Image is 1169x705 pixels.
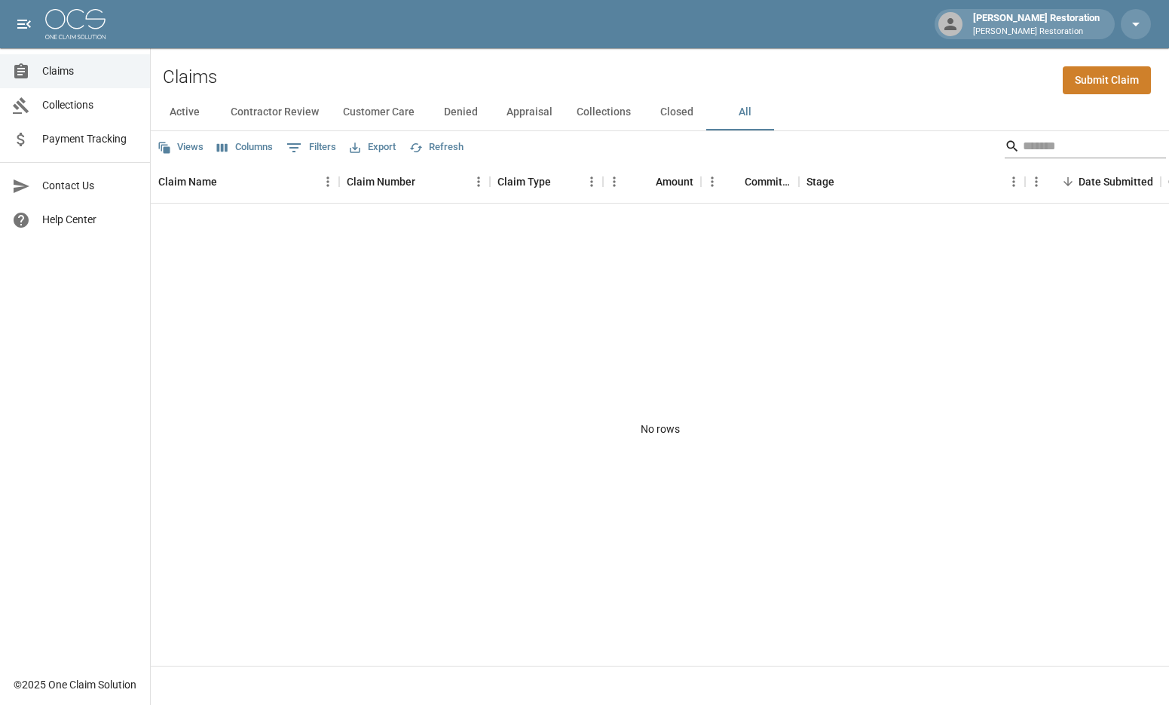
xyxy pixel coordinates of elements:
div: Search [1005,134,1166,161]
div: Stage [806,161,834,203]
div: Stage [799,161,1025,203]
button: Sort [635,171,656,192]
button: Show filters [283,136,340,160]
h2: Claims [163,66,217,88]
div: No rows [151,204,1169,654]
span: Payment Tracking [42,131,138,147]
button: Export [346,136,399,159]
div: Committed Amount [701,161,799,203]
p: [PERSON_NAME] Restoration [973,26,1100,38]
div: Amount [656,161,693,203]
button: Sort [415,171,436,192]
button: Menu [1025,170,1048,193]
button: Menu [580,170,603,193]
div: Committed Amount [745,161,791,203]
button: Sort [217,171,238,192]
div: Claim Name [151,161,339,203]
button: Menu [467,170,490,193]
button: Collections [565,94,643,130]
div: Amount [603,161,701,203]
div: Claim Number [347,161,415,203]
button: Customer Care [331,94,427,130]
div: dynamic tabs [151,94,1169,130]
div: Claim Name [158,161,217,203]
button: Refresh [405,136,467,159]
button: All [711,94,779,130]
button: Contractor Review [219,94,331,130]
button: Select columns [213,136,277,159]
button: Denied [427,94,494,130]
button: Active [151,94,219,130]
button: Menu [701,170,724,193]
button: Appraisal [494,94,565,130]
img: ocs-logo-white-transparent.png [45,9,106,39]
button: Sort [724,171,745,192]
button: Menu [1002,170,1025,193]
div: Date Submitted [1025,161,1161,203]
button: Menu [603,170,626,193]
span: Contact Us [42,178,138,194]
button: Sort [551,171,572,192]
a: Submit Claim [1063,66,1151,94]
div: Claim Number [339,161,490,203]
button: Sort [1057,171,1079,192]
span: Help Center [42,212,138,228]
button: Views [154,136,207,159]
span: Claims [42,63,138,79]
div: [PERSON_NAME] Restoration [967,11,1106,38]
div: © 2025 One Claim Solution [14,677,136,692]
button: Closed [643,94,711,130]
div: Date Submitted [1079,161,1153,203]
button: open drawer [9,9,39,39]
button: Menu [317,170,339,193]
button: Sort [834,171,855,192]
div: Claim Type [490,161,603,203]
span: Collections [42,97,138,113]
div: Claim Type [497,161,551,203]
